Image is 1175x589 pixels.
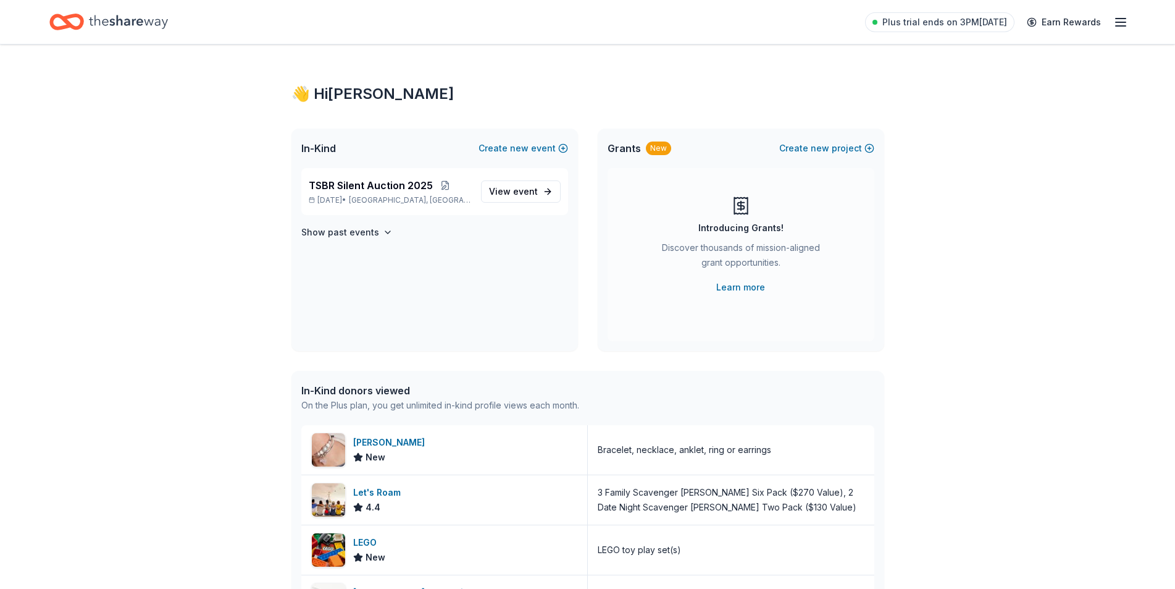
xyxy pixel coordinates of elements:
[301,225,379,240] h4: Show past events
[349,195,470,205] span: [GEOGRAPHIC_DATA], [GEOGRAPHIC_DATA]
[353,535,385,550] div: LEGO
[698,221,784,235] div: Introducing Grants!
[882,15,1007,30] span: Plus trial ends on 3PM[DATE]
[481,180,561,203] a: View event
[309,178,433,193] span: TSBR Silent Auction 2025
[353,485,406,500] div: Let's Roam
[49,7,168,36] a: Home
[779,141,874,156] button: Createnewproject
[301,383,579,398] div: In-Kind donors viewed
[309,195,471,205] p: [DATE] •
[716,280,765,295] a: Learn more
[865,12,1014,32] a: Plus trial ends on 3PM[DATE]
[353,435,430,450] div: [PERSON_NAME]
[1019,11,1108,33] a: Earn Rewards
[366,450,385,465] span: New
[312,533,345,567] img: Image for LEGO
[301,398,579,413] div: On the Plus plan, you get unlimited in-kind profile views each month.
[479,141,568,156] button: Createnewevent
[657,240,825,275] div: Discover thousands of mission-aligned grant opportunities.
[510,141,529,156] span: new
[301,141,336,156] span: In-Kind
[489,184,538,199] span: View
[312,433,345,467] img: Image for Lizzy James
[291,84,884,104] div: 👋 Hi [PERSON_NAME]
[598,543,681,557] div: LEGO toy play set(s)
[513,186,538,197] span: event
[598,443,771,457] div: Bracelet, necklace, anklet, ring or earrings
[301,225,393,240] button: Show past events
[366,550,385,565] span: New
[312,483,345,517] img: Image for Let's Roam
[646,142,671,155] div: New
[608,141,641,156] span: Grants
[598,485,864,515] div: 3 Family Scavenger [PERSON_NAME] Six Pack ($270 Value), 2 Date Night Scavenger [PERSON_NAME] Two ...
[366,500,380,515] span: 4.4
[811,141,829,156] span: new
